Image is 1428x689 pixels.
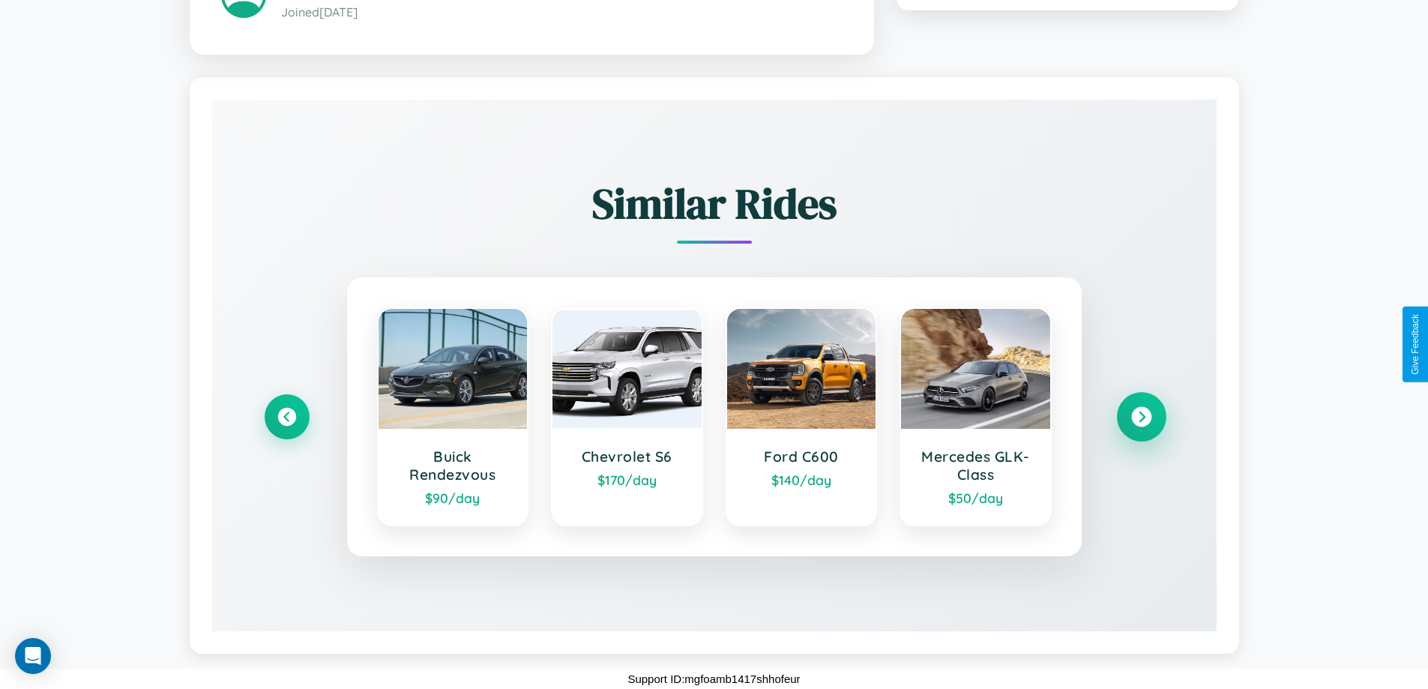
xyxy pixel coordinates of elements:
a: Chevrolet S6$170/day [551,307,703,526]
a: Buick Rendezvous$90/day [377,307,529,526]
h2: Similar Rides [265,175,1164,232]
p: Joined [DATE] [281,1,843,23]
div: $ 90 /day [394,490,513,506]
div: $ 140 /day [742,472,861,488]
h3: Mercedes GLK-Class [916,448,1035,484]
h3: Buick Rendezvous [394,448,513,484]
a: Ford C600$140/day [726,307,878,526]
p: Support ID: mgfoamb1417shhofeur [627,669,800,689]
div: $ 50 /day [916,490,1035,506]
div: Give Feedback [1410,314,1421,375]
div: $ 170 /day [567,472,687,488]
h3: Ford C600 [742,448,861,466]
div: Open Intercom Messenger [15,638,51,674]
a: Mercedes GLK-Class$50/day [900,307,1052,526]
h3: Chevrolet S6 [567,448,687,466]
